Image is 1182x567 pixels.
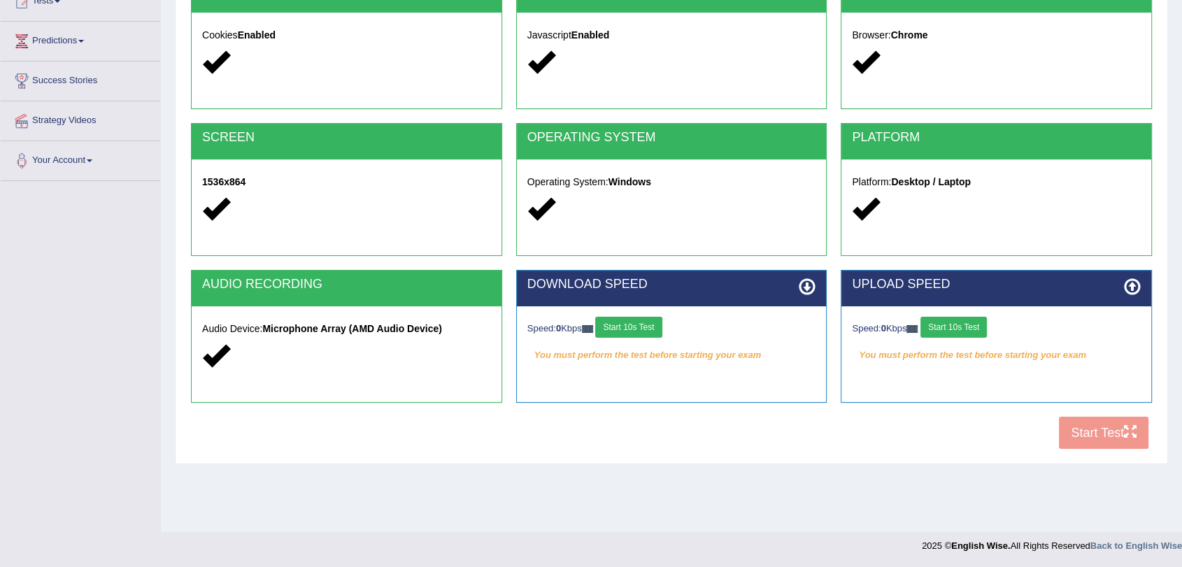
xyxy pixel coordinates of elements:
div: Speed: Kbps [527,317,816,341]
a: Your Account [1,141,160,176]
h2: AUDIO RECORDING [202,278,491,292]
strong: 0 [881,323,886,333]
h5: Operating System: [527,177,816,187]
h2: OPERATING SYSTEM [527,131,816,145]
strong: Desktop / Laptop [891,176,971,187]
div: Speed: Kbps [852,317,1141,341]
a: Back to English Wise [1090,540,1182,551]
strong: English Wise. [951,540,1010,551]
strong: Chrome [891,29,928,41]
h2: DOWNLOAD SPEED [527,278,816,292]
h5: Platform: [852,177,1141,187]
h2: UPLOAD SPEED [852,278,1141,292]
h5: Audio Device: [202,324,491,334]
a: Strategy Videos [1,101,160,136]
button: Start 10s Test [595,317,662,338]
strong: Enabled [571,29,609,41]
h5: Javascript [527,30,816,41]
strong: Enabled [238,29,276,41]
h2: SCREEN [202,131,491,145]
h5: Browser: [852,30,1141,41]
h5: Cookies [202,30,491,41]
strong: Microphone Array (AMD Audio Device) [262,323,441,334]
button: Start 10s Test [920,317,987,338]
strong: 1536x864 [202,176,245,187]
strong: Windows [608,176,651,187]
div: 2025 © All Rights Reserved [922,532,1182,552]
img: ajax-loader-fb-connection.gif [906,325,918,333]
a: Predictions [1,22,160,57]
a: Success Stories [1,62,160,96]
em: You must perform the test before starting your exam [527,345,816,366]
h2: PLATFORM [852,131,1141,145]
em: You must perform the test before starting your exam [852,345,1141,366]
strong: 0 [556,323,561,333]
img: ajax-loader-fb-connection.gif [582,325,593,333]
